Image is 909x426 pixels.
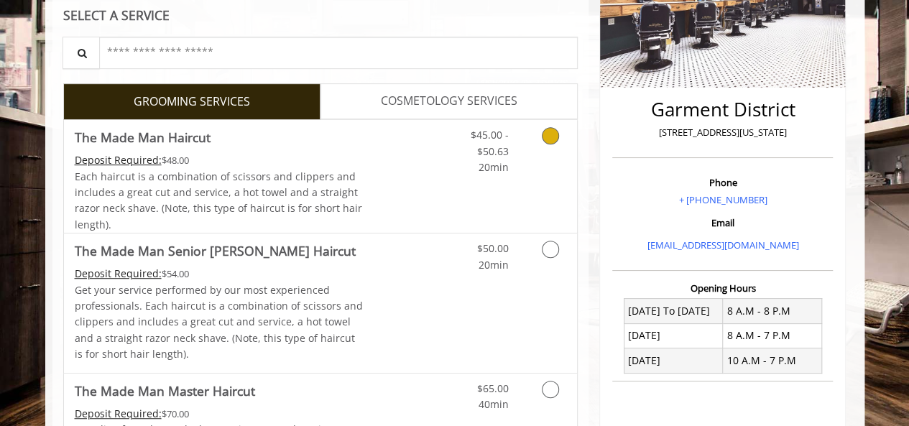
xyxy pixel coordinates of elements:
b: The Made Man Senior [PERSON_NAME] Haircut [75,241,356,261]
b: The Made Man Haircut [75,127,211,147]
div: $70.00 [75,406,364,422]
td: 8 A.M - 8 P.M [723,299,822,323]
span: 20min [478,258,508,272]
div: SELECT A SERVICE [63,9,578,22]
span: $45.00 - $50.63 [470,128,508,157]
td: [DATE] [624,323,723,348]
span: This service needs some Advance to be paid before we block your appointment [75,407,162,420]
span: 40min [478,397,508,411]
span: 20min [478,160,508,174]
h3: Email [616,218,829,228]
div: $54.00 [75,266,364,282]
span: GROOMING SERVICES [134,93,250,111]
b: The Made Man Master Haircut [75,381,255,401]
td: 8 A.M - 7 P.M [723,323,822,348]
span: COSMETOLOGY SERVICES [381,92,517,111]
div: $48.00 [75,152,364,168]
span: Each haircut is a combination of scissors and clippers and includes a great cut and service, a ho... [75,170,362,231]
p: Get your service performed by our most experienced professionals. Each haircut is a combination o... [75,282,364,363]
span: $50.00 [476,241,508,255]
span: This service needs some Advance to be paid before we block your appointment [75,153,162,167]
span: $65.00 [476,381,508,395]
p: [STREET_ADDRESS][US_STATE] [616,125,829,140]
td: [DATE] [624,348,723,373]
td: [DATE] To [DATE] [624,299,723,323]
h3: Phone [616,177,829,187]
a: [EMAIL_ADDRESS][DOMAIN_NAME] [647,239,798,251]
h2: Garment District [616,99,829,120]
button: Service Search [63,37,100,69]
span: This service needs some Advance to be paid before we block your appointment [75,267,162,280]
td: 10 A.M - 7 P.M [723,348,822,373]
a: + [PHONE_NUMBER] [678,193,767,206]
h3: Opening Hours [612,283,833,293]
